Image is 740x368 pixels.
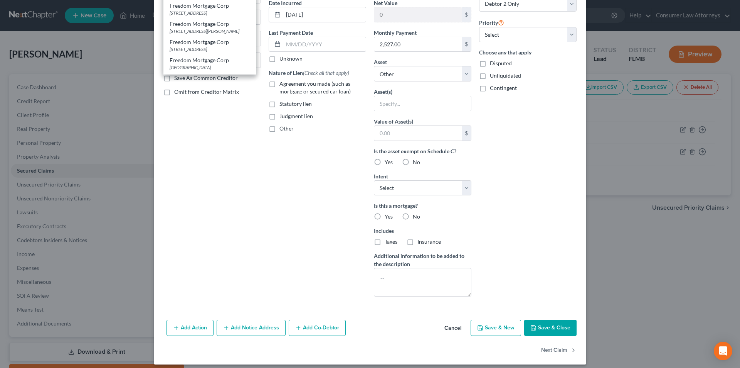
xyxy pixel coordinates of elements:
[170,46,250,53] div: [STREET_ADDRESS]
[166,320,214,336] button: Add Action
[479,48,577,56] label: Choose any that apply
[374,202,471,210] label: Is this a mortgage?
[413,213,420,220] span: No
[279,113,313,119] span: Judgment lien
[170,2,250,10] div: Freedom Mortgage Corp
[374,227,471,235] label: Includes
[170,10,250,16] div: [STREET_ADDRESS]
[283,7,366,22] input: MM/DD/YYYY
[471,320,521,336] button: Save & New
[413,159,420,165] span: No
[490,72,521,79] span: Unliquidated
[269,29,313,37] label: Last Payment Date
[374,126,462,141] input: 0.00
[438,321,468,336] button: Cancel
[174,88,239,95] span: Omit from Creditor Matrix
[174,74,238,82] label: Save As Common Creditor
[279,55,303,63] label: Unknown
[374,88,392,96] label: Asset(s)
[217,320,286,336] button: Add Notice Address
[374,59,387,65] span: Asset
[374,96,471,111] input: Specify...
[279,100,312,107] span: Statutory lien
[170,20,250,28] div: Freedom Mortgage Corp
[385,159,393,165] span: Yes
[279,80,351,95] span: Agreement you made (such as mortgage or secured car loan)
[374,37,462,52] input: 0.00
[524,320,577,336] button: Save & Close
[170,28,250,34] div: [STREET_ADDRESS][PERSON_NAME]
[385,213,393,220] span: Yes
[374,147,471,155] label: Is the asset exempt on Schedule C?
[490,85,517,91] span: Contingent
[714,342,732,360] div: Open Intercom Messenger
[479,18,504,27] label: Priority
[462,126,471,141] div: $
[417,238,441,245] span: Insurance
[279,125,294,132] span: Other
[269,69,349,77] label: Nature of Lien
[374,29,417,37] label: Monthly Payment
[170,56,250,64] div: Freedom Mortgage Corp
[462,7,471,22] div: $
[289,320,346,336] button: Add Co-Debtor
[385,238,397,245] span: Taxes
[374,172,388,180] label: Intent
[374,7,462,22] input: 0.00
[374,252,471,268] label: Additional information to be added to the description
[170,64,250,71] div: [GEOGRAPHIC_DATA]
[541,342,577,358] button: Next Claim
[490,60,512,66] span: Disputed
[303,70,349,76] span: (Check all that apply)
[170,38,250,46] div: Freedom Mortgage Corp
[462,37,471,52] div: $
[374,117,413,125] label: Value of Asset(s)
[283,37,366,52] input: MM/DD/YYYY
